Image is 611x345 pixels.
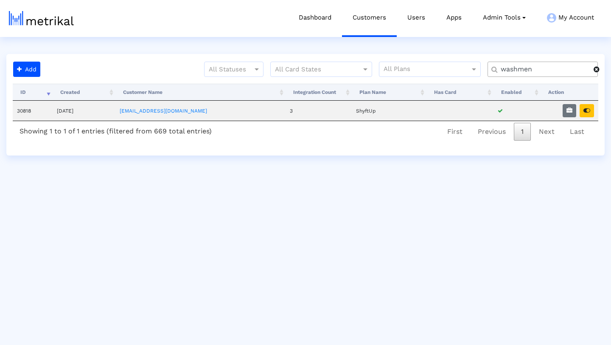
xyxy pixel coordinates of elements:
[352,84,426,101] th: Plan Name: activate to sort column ascending
[13,101,53,121] td: 30818
[384,64,471,75] input: All Plans
[352,101,426,121] td: ShyftUp
[13,121,219,139] div: Showing 1 to 1 of 1 entries (filtered from 669 total entries)
[286,84,352,101] th: Integration Count: activate to sort column ascending
[9,11,74,25] img: metrical-logo-light.png
[514,123,531,141] a: 1
[53,101,115,121] td: [DATE]
[547,13,556,23] img: my-account-menu-icon.png
[53,84,115,101] th: Created: activate to sort column ascending
[532,123,562,141] a: Next
[440,123,470,141] a: First
[563,123,591,141] a: Last
[471,123,513,141] a: Previous
[493,84,541,101] th: Enabled: activate to sort column ascending
[115,84,286,101] th: Customer Name: activate to sort column ascending
[541,84,598,101] th: Action
[13,84,53,101] th: ID: activate to sort column ascending
[13,62,40,77] button: Add
[426,84,493,101] th: Has Card: activate to sort column ascending
[275,64,352,75] input: All Card States
[286,101,352,121] td: 3
[120,108,207,114] a: [EMAIL_ADDRESS][DOMAIN_NAME]
[495,65,594,74] input: Customer Name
